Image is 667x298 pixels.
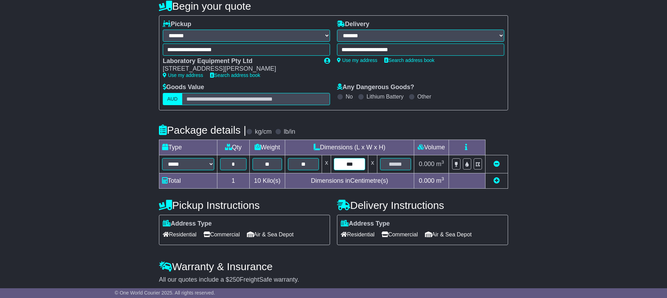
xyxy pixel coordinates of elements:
[254,177,261,184] span: 10
[159,124,246,136] h4: Package details |
[436,160,444,167] span: m
[159,140,217,155] td: Type
[203,229,240,240] span: Commercial
[341,220,390,228] label: Address Type
[367,93,404,100] label: Lithium Battery
[337,21,369,28] label: Delivery
[163,65,317,73] div: [STREET_ADDRESS][PERSON_NAME]
[163,84,204,91] label: Goods Value
[337,199,508,211] h4: Delivery Instructions
[493,177,500,184] a: Add new item
[159,276,508,284] div: All our quotes include a $ FreightSafe warranty.
[159,0,508,12] h4: Begin your quote
[249,173,285,188] td: Kilo(s)
[163,57,317,65] div: Laboratory Equipment Pty Ltd
[346,93,353,100] label: No
[436,177,444,184] span: m
[285,140,414,155] td: Dimensions (L x W x H)
[249,140,285,155] td: Weight
[337,57,377,63] a: Use my address
[419,160,434,167] span: 0.000
[414,140,449,155] td: Volume
[337,84,414,91] label: Any Dangerous Goods?
[384,57,434,63] a: Search address book
[159,173,217,188] td: Total
[493,160,500,167] a: Remove this item
[381,229,418,240] span: Commercial
[163,220,212,228] label: Address Type
[217,173,250,188] td: 1
[417,93,431,100] label: Other
[247,229,294,240] span: Air & Sea Depot
[285,173,414,188] td: Dimensions in Centimetre(s)
[441,159,444,165] sup: 3
[159,261,508,272] h4: Warranty & Insurance
[255,128,272,136] label: kg/cm
[322,155,331,173] td: x
[441,176,444,181] sup: 3
[115,290,215,296] span: © One World Courier 2025. All rights reserved.
[163,72,203,78] a: Use my address
[368,155,377,173] td: x
[229,276,240,283] span: 250
[425,229,472,240] span: Air & Sea Depot
[210,72,260,78] a: Search address book
[163,229,196,240] span: Residential
[341,229,375,240] span: Residential
[159,199,330,211] h4: Pickup Instructions
[163,21,191,28] label: Pickup
[284,128,295,136] label: lb/in
[419,177,434,184] span: 0.000
[163,93,182,105] label: AUD
[217,140,250,155] td: Qty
